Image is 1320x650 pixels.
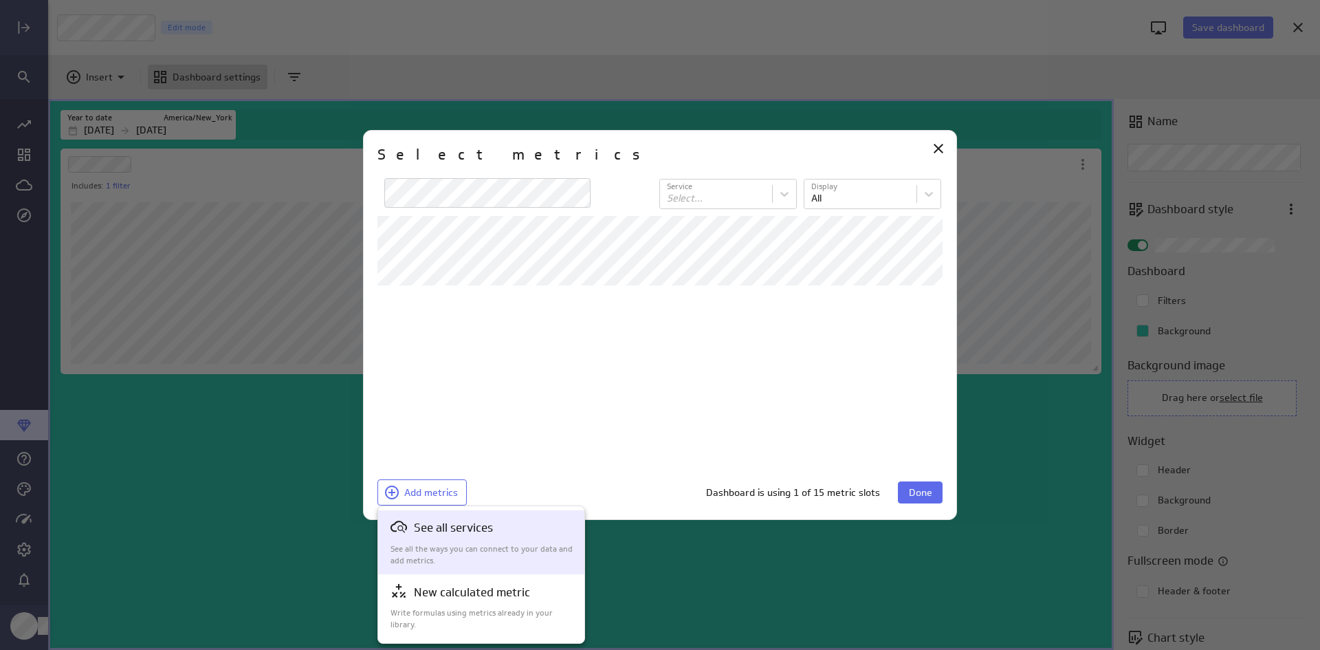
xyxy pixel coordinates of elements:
[414,519,493,537] p: See all services
[378,510,584,574] div: See all services
[390,519,573,566] div: See all services
[414,584,530,601] p: New calculated metric
[390,607,573,631] p: Write formulas using metrics already in your library.
[390,583,573,630] div: New calculated metric
[390,543,573,567] p: See all the ways you can connect to your data and add metrics.
[378,574,584,638] div: New calculated metric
